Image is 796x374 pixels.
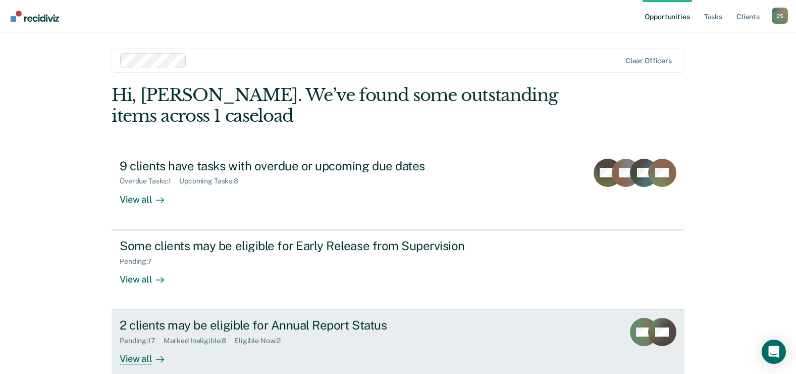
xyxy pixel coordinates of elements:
div: 2 clients may be eligible for Annual Report Status [120,318,474,333]
div: Eligible Now : 2 [234,337,289,345]
div: 9 clients have tasks with overdue or upcoming due dates [120,159,474,173]
div: D S [772,8,788,24]
div: Clear officers [625,57,672,65]
div: Open Intercom Messenger [762,340,786,364]
a: Some clients may be eligible for Early Release from SupervisionPending:7View all [112,230,684,310]
div: View all [120,185,176,205]
div: View all [120,345,176,365]
a: 9 clients have tasks with overdue or upcoming due datesOverdue Tasks:1Upcoming Tasks:8View all [112,151,684,230]
div: View all [120,265,176,285]
img: Recidiviz [11,11,59,22]
div: Upcoming Tasks : 8 [179,177,246,185]
button: Profile dropdown button [772,8,788,24]
div: Pending : 17 [120,337,164,345]
div: Pending : 7 [120,257,160,266]
div: Some clients may be eligible for Early Release from Supervision [120,239,474,253]
div: Overdue Tasks : 1 [120,177,179,185]
div: Marked Ineligible : 8 [164,337,234,345]
div: Hi, [PERSON_NAME]. We’ve found some outstanding items across 1 caseload [112,85,570,126]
